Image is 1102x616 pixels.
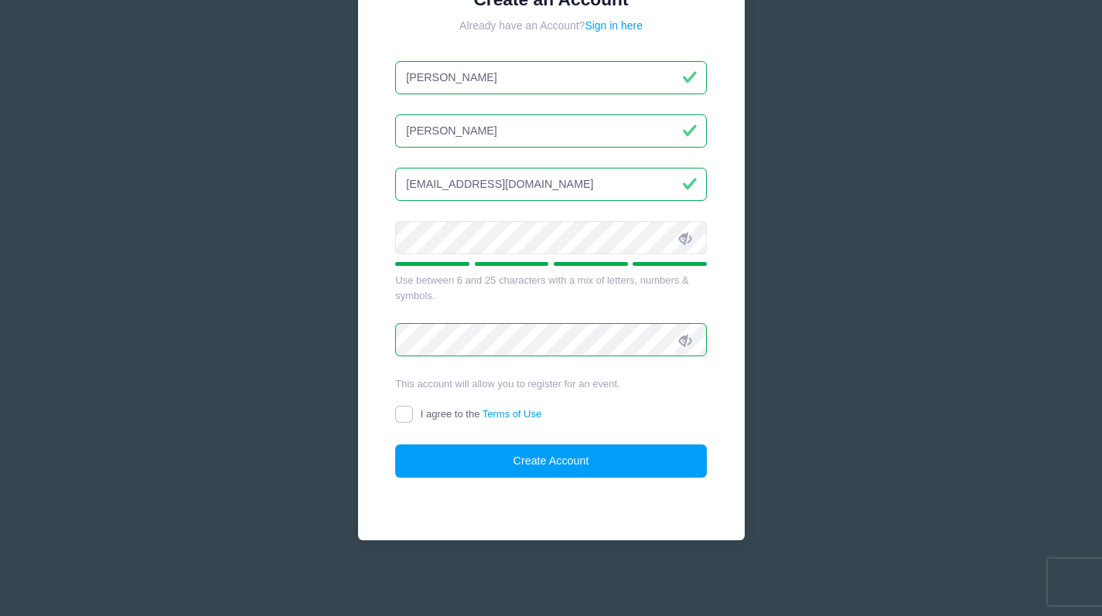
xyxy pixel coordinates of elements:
input: Email [395,168,707,201]
div: Already have an Account? [395,18,707,34]
input: I agree to theTerms of Use [395,406,413,424]
a: Sign in here [585,19,643,32]
div: This account will allow you to register for an event. [395,376,707,392]
span: I agree to the [421,408,541,420]
a: Terms of Use [483,408,542,420]
input: Last Name [395,114,707,148]
button: Create Account [395,444,707,478]
input: First Name [395,61,707,94]
div: Use between 6 and 25 characters with a mix of letters, numbers & symbols. [395,273,707,303]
